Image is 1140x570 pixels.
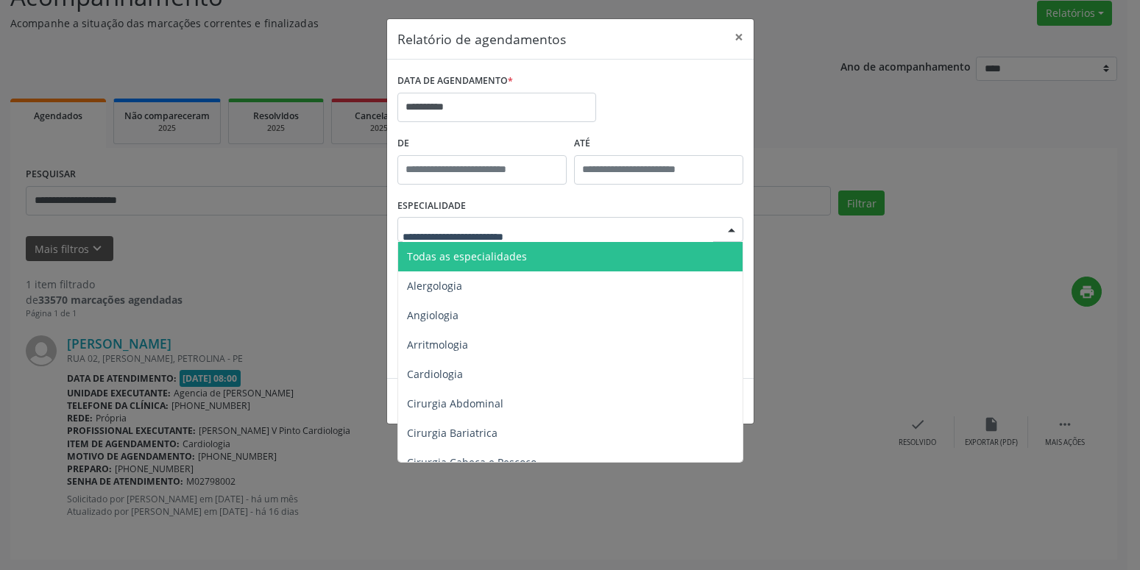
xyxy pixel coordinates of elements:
[407,338,468,352] span: Arritmologia
[407,308,459,322] span: Angiologia
[407,396,503,410] span: Cirurgia Abdominal
[407,455,537,469] span: Cirurgia Cabeça e Pescoço
[407,426,498,440] span: Cirurgia Bariatrica
[397,70,513,93] label: DATA DE AGENDAMENTO
[407,279,462,293] span: Alergologia
[574,132,743,155] label: ATÉ
[407,249,527,263] span: Todas as especialidades
[397,195,466,218] label: ESPECIALIDADE
[397,132,567,155] label: De
[407,367,463,381] span: Cardiologia
[724,19,754,55] button: Close
[397,29,566,49] h5: Relatório de agendamentos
